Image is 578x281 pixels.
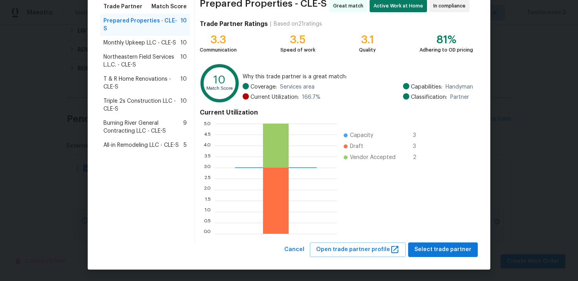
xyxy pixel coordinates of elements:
[204,121,211,126] text: 5.0
[206,86,233,91] text: Match Score
[413,131,425,139] span: 3
[350,142,363,150] span: Draft
[281,242,307,257] button: Cancel
[333,2,366,10] span: Great match
[203,143,211,148] text: 4.0
[180,17,187,33] span: 10
[180,97,187,113] span: 10
[183,119,187,135] span: 9
[274,20,322,28] div: Based on 21 ratings
[268,20,274,28] div: |
[450,93,469,101] span: Partner
[200,20,268,28] h4: Trade Partner Ratings
[302,93,320,101] span: 166.7 %
[103,75,180,91] span: T & R Home Renovations - CLE-S
[103,17,180,33] span: Prepared Properties - CLE-S
[204,187,211,192] text: 2.0
[413,153,425,161] span: 2
[310,242,406,257] button: Open trade partner profile
[316,245,399,255] span: Open trade partner profile
[408,242,478,257] button: Select trade partner
[103,97,180,113] span: Triple 2s Construction LLC - CLE-S
[411,93,447,101] span: Classification:
[243,73,473,81] span: Why this trade partner is a great match:
[204,176,211,181] text: 2.5
[151,3,187,11] span: Match Score
[433,2,469,10] span: In compliance
[214,74,226,85] text: 10
[414,245,471,255] span: Select trade partner
[200,36,237,44] div: 3.3
[250,83,277,91] span: Coverage:
[284,245,304,255] span: Cancel
[280,46,315,54] div: Speed of work
[420,46,473,54] div: Adhering to OD pricing
[204,220,211,225] text: 0.5
[204,132,211,137] text: 4.5
[103,3,142,11] span: Trade Partner
[280,83,315,91] span: Services area
[103,53,180,69] span: Northeastern Field Services L.L.C. - CLE-S
[203,231,211,236] text: 0.0
[204,165,211,170] text: 3.0
[374,2,426,10] span: Active Work at Home
[180,39,187,47] span: 10
[103,39,176,47] span: Monthly Upkeep LLC - CLE-S
[200,109,473,116] h4: Current Utilization
[420,36,473,44] div: 81%
[204,154,211,159] text: 3.5
[413,142,425,150] span: 3
[200,46,237,54] div: Communication
[204,209,211,214] text: 1.0
[359,46,376,54] div: Quality
[180,75,187,91] span: 10
[250,93,299,101] span: Current Utilization:
[411,83,442,91] span: Capabilities:
[280,36,315,44] div: 3.5
[103,119,183,135] span: Burning River General Contracting LLC - CLE-S
[359,36,376,44] div: 3.1
[205,198,211,203] text: 1.5
[445,83,473,91] span: Handyman
[350,131,373,139] span: Capacity
[103,141,179,149] span: All-in Remodeling LLC - CLE-S
[184,141,187,149] span: 5
[180,53,187,69] span: 10
[350,153,396,161] span: Vendor Accepted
